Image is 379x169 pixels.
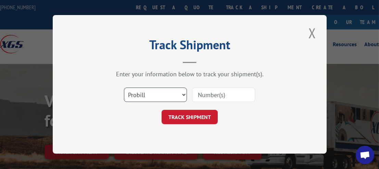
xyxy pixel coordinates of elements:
[356,146,374,164] a: Open chat
[162,110,218,125] button: TRACK SHIPMENT
[306,24,318,42] button: Close modal
[87,40,292,53] h2: Track Shipment
[87,70,292,78] div: Enter your information below to track your shipment(s).
[192,88,255,102] input: Number(s)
